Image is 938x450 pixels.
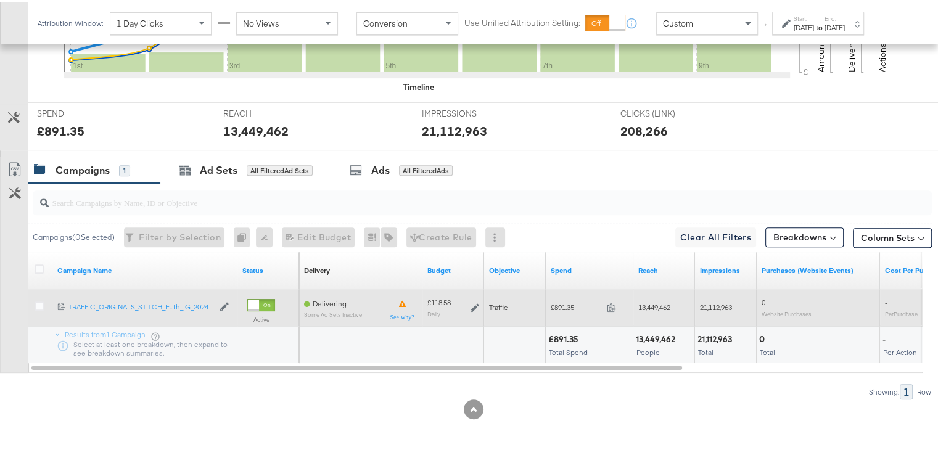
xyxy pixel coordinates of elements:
[119,163,130,174] div: 1
[759,331,768,343] div: 0
[427,263,479,273] a: The maximum amount you're willing to spend on your ads, on average each day or over the lifetime ...
[815,15,826,70] text: Amount (GBP)
[638,263,690,273] a: The number of people your ad was served to.
[549,345,588,354] span: Total Spend
[304,309,362,316] sub: Some Ad Sets Inactive
[636,331,679,343] div: 13,449,462
[762,263,875,273] a: The number of times a purchase was made tracked by your Custom Audience pixel on your website aft...
[57,263,232,273] a: Your campaign name.
[247,163,313,174] div: All Filtered Ad Sets
[620,120,667,137] div: 208,266
[68,300,213,310] a: TRAFFIC_ORIGINALS_STITCH_E...th_IG_2024
[234,225,256,245] div: 0
[638,300,670,309] span: 13,449,462
[304,263,330,273] a: Reflects the ability of your Ad Campaign to achieve delivery based on ad states, schedule and bud...
[916,385,932,394] div: Row
[37,120,84,137] div: £891.35
[636,345,660,354] span: People
[56,161,110,175] div: Campaigns
[760,345,775,354] span: Total
[759,21,771,25] span: ↑
[117,15,163,27] span: 1 Day Clicks
[223,105,316,117] span: REACH
[548,331,582,343] div: £891.35
[33,229,115,240] div: Campaigns ( 0 Selected)
[313,297,347,306] span: Delivering
[877,41,888,70] text: Actions
[885,295,887,305] span: -
[427,295,451,305] div: £118.58
[868,385,900,394] div: Showing:
[489,300,508,309] span: Traffic
[825,20,845,30] div: [DATE]
[37,105,130,117] span: SPEND
[620,105,712,117] span: CLICKS (LINK)
[680,227,751,243] span: Clear All Filters
[698,345,714,354] span: Total
[700,263,752,273] a: The number of times your ad was served. On mobile apps an ad is counted as served the first time ...
[814,20,825,30] strong: to
[223,120,289,137] div: 13,449,462
[675,225,756,245] button: Clear All Filters
[242,263,294,273] a: Shows the current state of your Ad Campaign.
[700,300,732,309] span: 21,112,963
[794,12,814,20] label: Start:
[200,161,237,175] div: Ad Sets
[551,263,628,273] a: The total amount spent to date.
[551,300,602,309] span: £891.35
[762,308,812,315] sub: Website Purchases
[882,331,889,343] div: -
[883,345,917,354] span: Per Action
[489,263,541,273] a: Your campaign's objective.
[825,12,845,20] label: End:
[794,20,814,30] div: [DATE]
[243,15,279,27] span: No Views
[464,15,580,27] label: Use Unified Attribution Setting:
[403,79,434,91] div: Timeline
[371,161,390,175] div: Ads
[697,331,736,343] div: 21,112,963
[247,313,275,321] label: Active
[422,105,514,117] span: IMPRESSIONS
[422,120,487,137] div: 21,112,963
[363,15,408,27] span: Conversion
[304,263,330,273] div: Delivery
[399,163,453,174] div: All Filtered Ads
[49,183,851,207] input: Search Campaigns by Name, ID or Objective
[765,225,844,245] button: Breakdowns
[900,382,913,397] div: 1
[885,308,918,315] sub: Per Purchase
[663,15,693,27] span: Custom
[846,38,857,70] text: Delivery
[427,308,440,315] sub: Daily
[37,17,104,25] div: Attribution Window:
[853,226,932,245] button: Column Sets
[762,295,765,305] span: 0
